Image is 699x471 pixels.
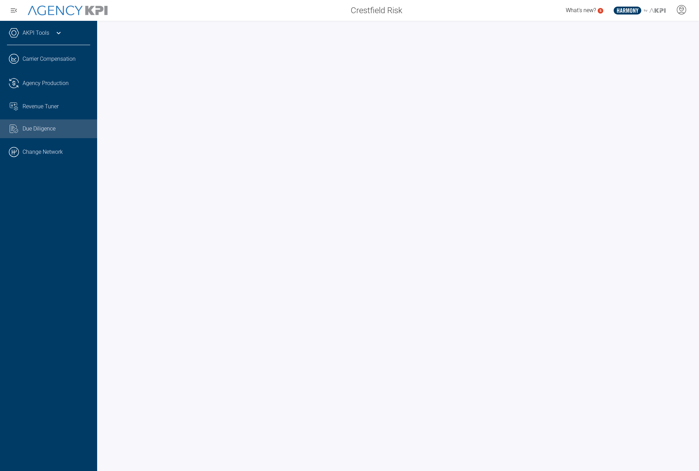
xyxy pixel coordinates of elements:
span: Agency Production [23,79,69,87]
span: Due Diligence [23,125,56,133]
text: 5 [599,9,602,12]
span: Revenue Tuner [23,102,59,111]
a: AKPI Tools [23,29,49,37]
img: AgencyKPI [28,6,108,16]
span: Crestfield Risk [351,4,402,17]
span: What's new? [566,7,596,14]
a: 5 [598,8,603,14]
